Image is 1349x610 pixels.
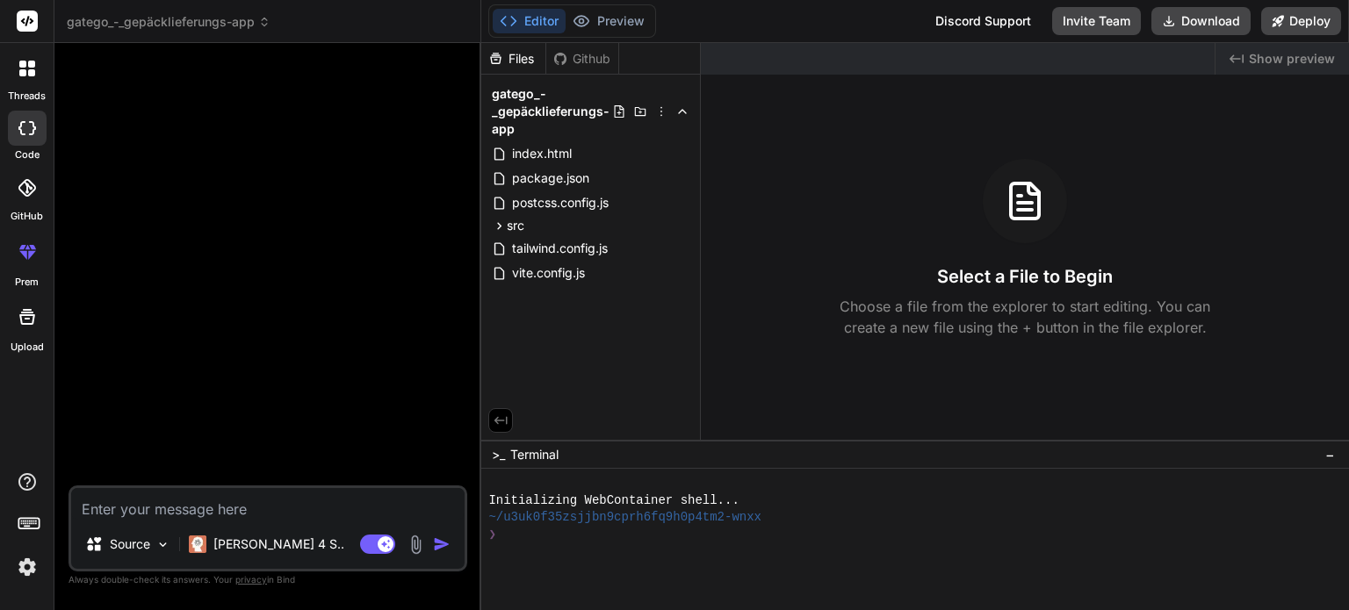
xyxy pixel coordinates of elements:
[510,238,610,259] span: tailwind.config.js
[566,9,652,33] button: Preview
[110,535,150,553] p: Source
[1322,441,1338,469] button: −
[510,192,610,213] span: postcss.config.js
[546,50,618,68] div: Github
[8,89,46,104] label: threads
[155,537,170,552] img: Pick Models
[488,509,761,526] span: ~/u3uk0f35zsjjbn9cprh6fq9h0p4tm2-wnxx
[925,7,1042,35] div: Discord Support
[235,574,267,585] span: privacy
[828,296,1222,338] p: Choose a file from the explorer to start editing. You can create a new file using the + button in...
[492,446,505,463] span: >_
[488,527,497,543] span: ❯
[481,50,545,68] div: Files
[492,85,612,138] span: gatego_-_gepäcklieferungs-app
[213,535,344,553] p: [PERSON_NAME] 4 S..
[406,535,426,555] img: attachment
[1261,7,1341,35] button: Deploy
[189,535,206,553] img: Claude 4 Sonnet
[12,552,42,582] img: settings
[1052,7,1141,35] button: Invite Team
[1325,446,1335,463] span: −
[15,275,39,290] label: prem
[69,571,467,588] p: Always double-check its answers. Your in Bind
[937,264,1113,289] h3: Select a File to Begin
[11,209,43,224] label: GitHub
[67,13,271,31] span: gatego_-_gepäcklieferungs-app
[507,217,524,234] span: src
[510,168,591,189] span: package.json
[1151,7,1251,35] button: Download
[510,262,587,283] span: vite.config.js
[15,147,40,162] label: code
[510,446,559,463] span: Terminal
[1249,50,1335,68] span: Show preview
[510,143,574,164] span: index.html
[493,9,566,33] button: Editor
[11,340,44,355] label: Upload
[433,535,451,553] img: icon
[488,492,739,509] span: Initializing WebContainer shell...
